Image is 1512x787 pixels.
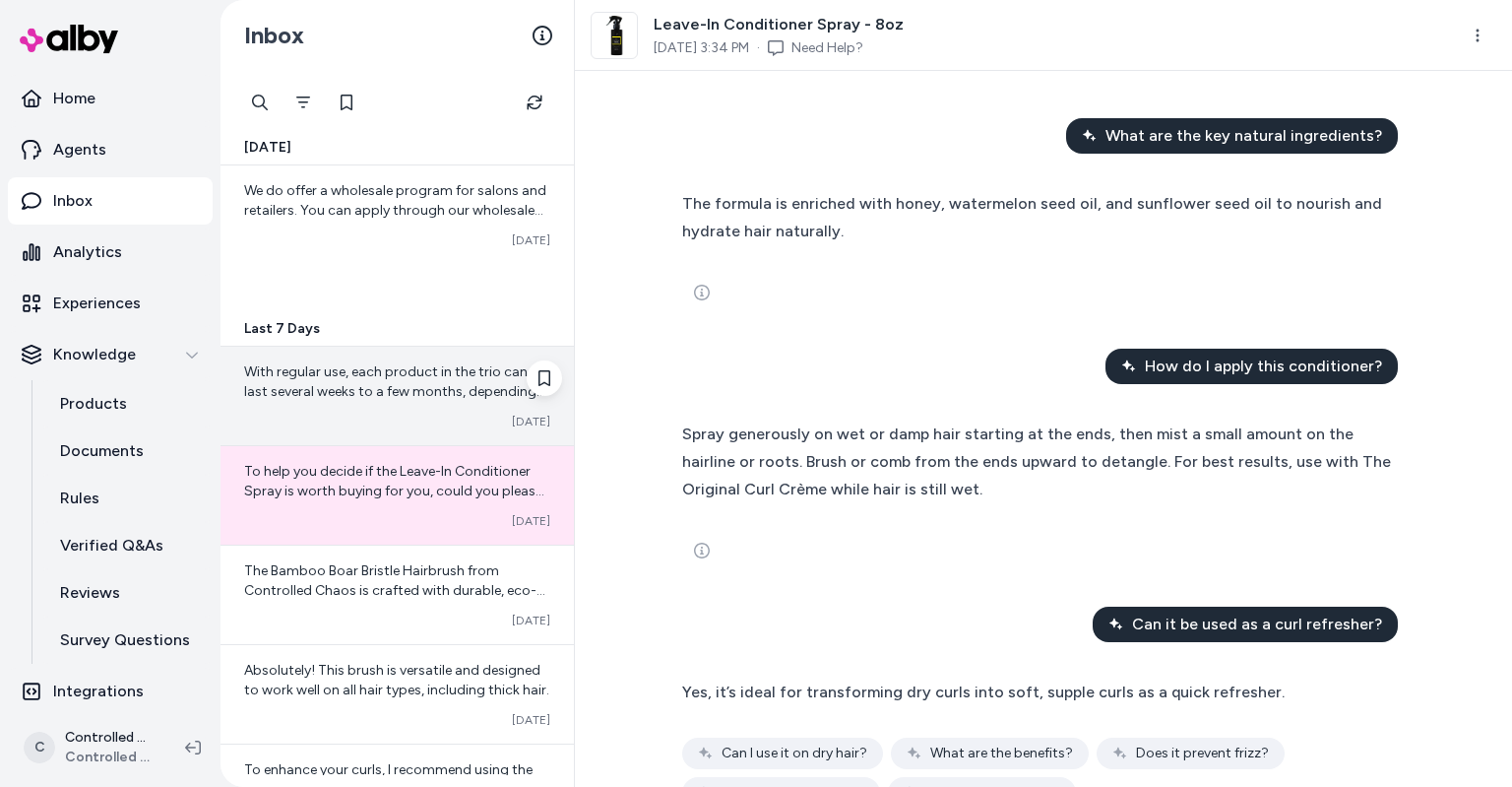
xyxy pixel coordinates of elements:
button: Refresh [515,83,554,122]
p: Inbox [53,189,93,213]
a: Reviews [40,569,213,617]
span: · [757,38,760,58]
span: C [24,732,55,763]
span: Can it be used as a curl refresher? [1132,613,1382,636]
p: Survey Questions [60,628,190,652]
a: Survey Questions [40,617,213,664]
p: Experiences [53,292,141,315]
span: [DATE] [244,138,291,158]
p: Integrations [53,680,144,703]
span: The Bamboo Boar Bristle Hairbrush from Controlled Chaos is crafted with durable, eco-friendly bam... [244,562,545,776]
button: See more [682,273,722,312]
span: With regular use, each product in the trio can last several weeks to a few months, depending on t... [244,363,545,420]
a: Documents [40,427,213,475]
button: Knowledge [8,331,213,378]
span: Can I use it on dry hair? [722,744,867,763]
button: See more [682,531,722,570]
span: [DATE] [512,513,550,529]
a: To help you decide if the Leave-In Conditioner Spray is worth buying for you, could you please sh... [220,445,574,545]
a: Rules [40,475,213,522]
p: Reviews [60,581,120,605]
span: Last 7 Days [244,319,320,339]
button: Filter [283,83,323,122]
p: Analytics [53,240,122,264]
a: Absolutely! This brush is versatile and designed to work well on all hair types, including thick ... [220,644,574,744]
a: Analytics [8,229,213,276]
p: Documents [60,439,144,463]
a: We do offer a wholesale program for salons and retailers. You can apply through our wholesale pro... [220,165,574,264]
h2: Inbox [244,21,304,50]
span: Leave-In Conditioner Spray - 8oz [654,13,904,36]
button: CControlled Chaos ShopifyControlled Chaos [12,716,169,779]
a: Experiences [8,280,213,327]
a: Home [8,75,213,122]
span: Yes, it’s ideal for transforming dry curls into soft, supple curls as a quick refresher. [682,683,1285,701]
span: To help you decide if the Leave-In Conditioner Spray is worth buying for you, could you please sh... [244,463,548,618]
span: [DATE] 3:34 PM [654,38,749,58]
span: What are the key natural ingredients? [1105,124,1382,148]
p: Knowledge [53,343,136,366]
p: Home [53,87,95,110]
p: Agents [53,138,106,162]
span: The formula is enriched with honey, watermelon seed oil, and sunflower seed oil to nourish and hy... [682,194,1382,240]
span: Absolutely! This brush is versatile and designed to work well on all hair types, including thick ... [244,662,549,698]
span: [DATE] [512,613,550,628]
a: The Bamboo Boar Bristle Hairbrush from Controlled Chaos is crafted with durable, eco-friendly bam... [220,545,574,644]
span: How do I apply this conditioner? [1145,355,1382,378]
img: alby Logo [20,25,118,53]
a: Agents [8,126,213,173]
span: Spray generously on wet or damp hair starting at the ends, then mist a small amount on the hairli... [682,425,1391,498]
span: Does it prevent frizz? [1136,744,1269,763]
img: Main-3.jpg [592,13,637,58]
p: Verified Q&As [60,534,163,557]
p: Controlled Chaos Shopify [65,728,154,748]
span: [DATE] [512,414,550,429]
span: [DATE] [512,232,550,248]
a: Need Help? [791,38,863,58]
p: Rules [60,487,99,510]
span: Controlled Chaos [65,748,154,767]
span: We do offer a wholesale program for salons and retailers. You can apply through our wholesale pro... [244,182,546,278]
span: What are the benefits? [930,744,1073,763]
a: With regular use, each product in the trio can last several weeks to a few months, depending on t... [220,347,574,445]
a: Products [40,380,213,427]
a: Inbox [8,177,213,225]
a: Integrations [8,668,213,715]
span: [DATE] [512,712,550,728]
p: Products [60,392,127,416]
a: Verified Q&As [40,522,213,569]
